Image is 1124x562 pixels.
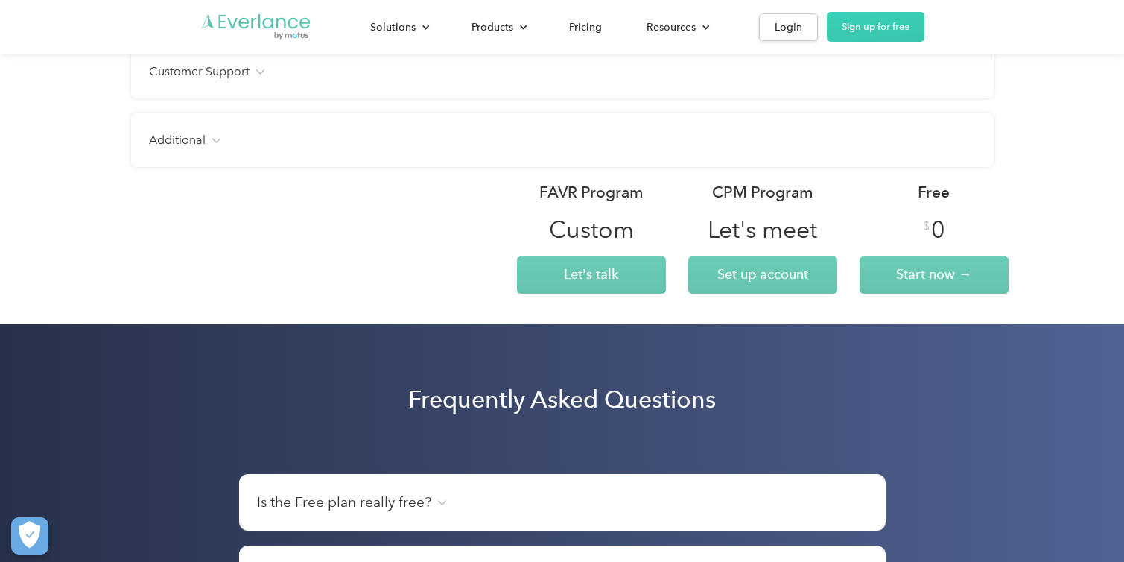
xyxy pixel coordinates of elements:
a: Sign up for free [827,12,924,42]
a: Login [759,13,818,41]
a: Start now → [860,256,1009,294]
span: Set up account [717,266,808,282]
h4: Additional [149,131,206,149]
button: Cookies Settings [11,517,48,555]
h2: Frequently Asked Questions [408,385,716,414]
div: Solutions [370,18,416,37]
a: Set up account [688,256,837,294]
div: Pricing [569,18,602,37]
div: Resources [647,18,696,37]
div: $ [923,218,930,233]
input: Submit [256,135,354,166]
div: Products [457,14,539,40]
div: 0 [931,215,945,244]
a: Pricing [554,14,617,40]
a: Let's talk [517,256,666,294]
div: Login [775,18,802,37]
div: Let's meet [708,215,817,244]
div: CPM Program [712,182,813,203]
div: Free [918,182,950,203]
span: Start now → [896,266,972,282]
h4: Customer Support [149,63,250,80]
div: Resources [632,14,722,40]
h4: Is the Free plan really free? [257,492,431,513]
a: Go to homepage [200,13,312,41]
span: Let's talk [564,266,618,282]
div: FAVR Program [539,182,644,203]
div: Custom [549,215,634,244]
div: Solutions [355,14,442,40]
input: Submit [256,196,354,227]
div: Products [471,18,513,37]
